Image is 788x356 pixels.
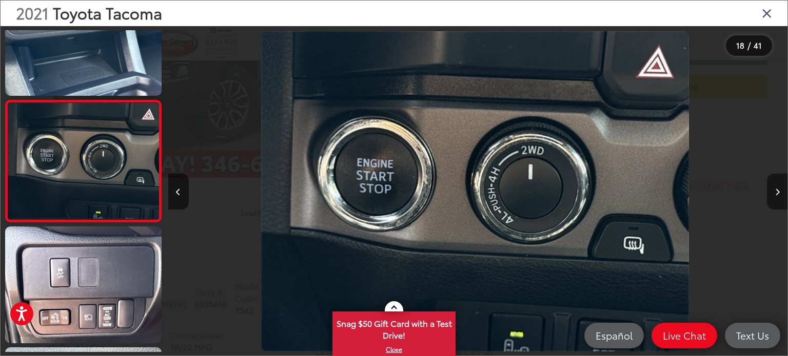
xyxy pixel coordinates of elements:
[165,31,784,352] div: 2021 Toyota Tacoma TRD Sport V6 17
[736,39,744,51] span: 18
[590,329,638,342] span: Español
[652,323,717,348] a: Live Chat
[767,174,787,210] button: Next image
[168,174,189,210] button: Previous image
[731,329,774,342] span: Text Us
[658,329,711,342] span: Live Chat
[746,42,752,49] span: /
[6,103,161,219] img: 2021 Toyota Tacoma TRD Sport V6
[53,2,162,24] span: Toyota Tacoma
[725,323,780,348] a: Text Us
[762,6,772,19] i: Close gallery
[261,31,689,352] img: 2021 Toyota Tacoma TRD Sport V6
[584,323,644,348] a: Español
[333,312,455,344] span: Snag $50 Gift Card with a Test Drive!
[754,39,762,51] span: 41
[16,2,49,24] span: 2021
[4,225,163,344] img: 2021 Toyota Tacoma TRD Sport V6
